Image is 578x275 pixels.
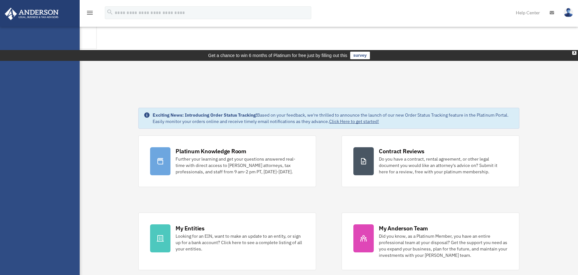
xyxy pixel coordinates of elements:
[564,8,573,17] img: User Pic
[176,233,304,252] div: Looking for an EIN, want to make an update to an entity, or sign up for a bank account? Click her...
[153,112,257,118] strong: Exciting News: Introducing Order Status Tracking!
[138,213,316,270] a: My Entities Looking for an EIN, want to make an update to an entity, or sign up for a bank accoun...
[329,119,379,124] a: Click Here to get started!
[379,233,508,258] div: Did you know, as a Platinum Member, you have an entire professional team at your disposal? Get th...
[350,52,370,59] a: survey
[176,224,204,232] div: My Entities
[379,224,428,232] div: My Anderson Team
[176,156,304,175] div: Further your learning and get your questions answered real-time with direct access to [PERSON_NAM...
[176,147,246,155] div: Platinum Knowledge Room
[208,52,347,59] div: Get a chance to win 6 months of Platinum for free just by filling out this
[153,112,514,125] div: Based on your feedback, we're thrilled to announce the launch of our new Order Status Tracking fe...
[138,135,316,187] a: Platinum Knowledge Room Further your learning and get your questions answered real-time with dire...
[379,147,424,155] div: Contract Reviews
[106,9,113,16] i: search
[86,9,94,17] i: menu
[86,11,94,17] a: menu
[3,8,61,20] img: Anderson Advisors Platinum Portal
[342,213,519,270] a: My Anderson Team Did you know, as a Platinum Member, you have an entire professional team at your...
[572,51,576,55] div: close
[342,135,519,187] a: Contract Reviews Do you have a contract, rental agreement, or other legal document you would like...
[379,156,508,175] div: Do you have a contract, rental agreement, or other legal document you would like an attorney's ad...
